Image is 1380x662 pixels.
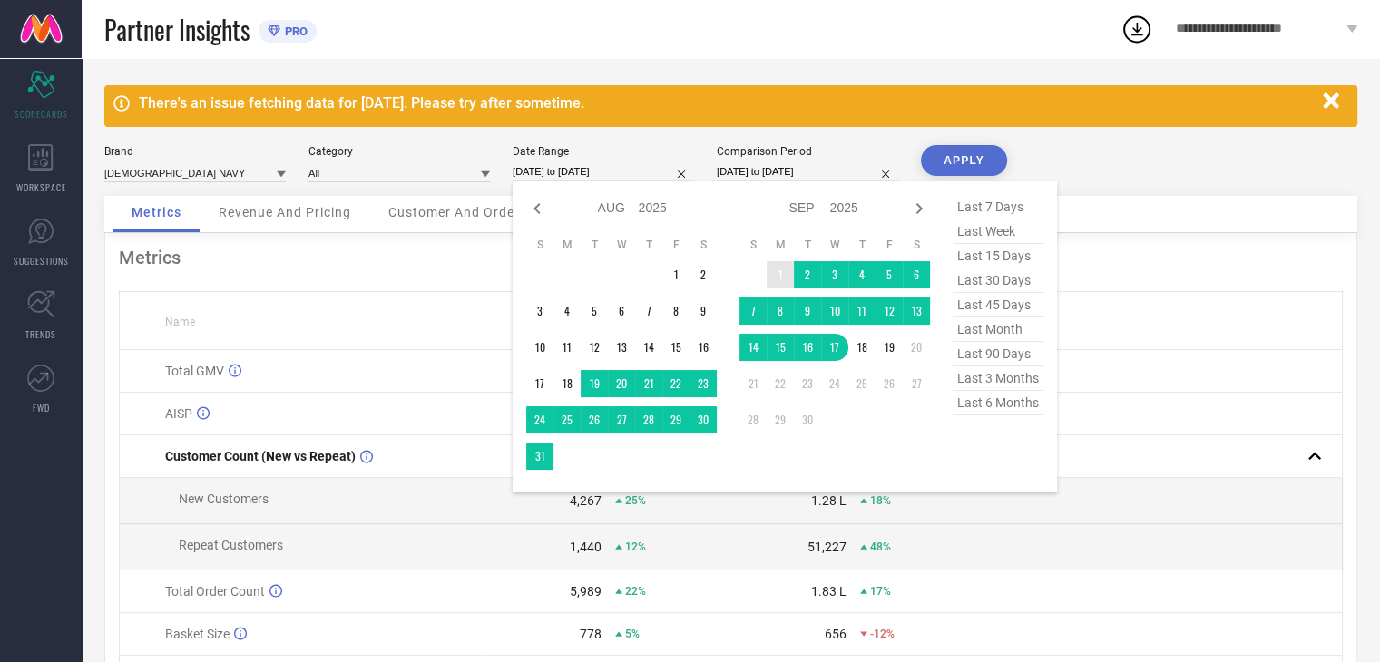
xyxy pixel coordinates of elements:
[526,406,553,433] td: Sun Aug 24 2025
[953,195,1043,219] span: last 7 days
[635,238,662,252] th: Thursday
[821,370,848,397] td: Wed Sep 24 2025
[553,297,581,325] td: Mon Aug 04 2025
[811,584,847,599] div: 1.83 L
[739,406,767,433] td: Sun Sep 28 2025
[953,366,1043,391] span: last 3 months
[219,205,351,219] span: Revenue And Pricing
[953,293,1043,317] span: last 45 days
[635,406,662,433] td: Thu Aug 28 2025
[165,406,192,421] span: AISP
[308,145,490,158] div: Category
[581,334,608,361] td: Tue Aug 12 2025
[581,238,608,252] th: Tuesday
[526,297,553,325] td: Sun Aug 03 2025
[570,584,602,599] div: 5,989
[581,406,608,433] td: Tue Aug 26 2025
[690,406,717,433] td: Sat Aug 30 2025
[1121,13,1153,45] div: Open download list
[870,628,895,640] span: -12%
[794,370,821,397] td: Tue Sep 23 2025
[662,406,690,433] td: Fri Aug 29 2025
[876,334,903,361] td: Fri Sep 19 2025
[513,162,694,181] input: Select date range
[876,261,903,288] td: Fri Sep 05 2025
[625,494,646,507] span: 25%
[848,334,876,361] td: Thu Sep 18 2025
[608,297,635,325] td: Wed Aug 06 2025
[165,364,224,378] span: Total GMV
[119,247,1343,268] div: Metrics
[794,261,821,288] td: Tue Sep 02 2025
[662,334,690,361] td: Fri Aug 15 2025
[903,334,930,361] td: Sat Sep 20 2025
[903,261,930,288] td: Sat Sep 06 2025
[526,198,548,219] div: Previous month
[570,493,602,508] div: 4,267
[608,334,635,361] td: Wed Aug 13 2025
[526,238,553,252] th: Sunday
[179,538,283,552] span: Repeat Customers
[848,238,876,252] th: Thursday
[821,261,848,288] td: Wed Sep 03 2025
[767,297,794,325] td: Mon Sep 08 2025
[165,584,265,599] span: Total Order Count
[953,244,1043,268] span: last 15 days
[14,254,69,268] span: SUGGESTIONS
[903,370,930,397] td: Sat Sep 27 2025
[513,145,694,158] div: Date Range
[739,238,767,252] th: Sunday
[794,406,821,433] td: Tue Sep 30 2025
[553,334,581,361] td: Mon Aug 11 2025
[608,238,635,252] th: Wednesday
[821,238,848,252] th: Wednesday
[662,297,690,325] td: Fri Aug 08 2025
[608,406,635,433] td: Wed Aug 27 2025
[25,327,56,341] span: TRENDS
[870,585,891,598] span: 17%
[179,492,269,506] span: New Customers
[876,297,903,325] td: Fri Sep 12 2025
[581,297,608,325] td: Tue Aug 05 2025
[767,238,794,252] th: Monday
[794,334,821,361] td: Tue Sep 16 2025
[953,342,1043,366] span: last 90 days
[690,297,717,325] td: Sat Aug 09 2025
[870,540,891,553] span: 48%
[767,334,794,361] td: Mon Sep 15 2025
[280,24,308,38] span: PRO
[739,297,767,325] td: Sun Sep 07 2025
[767,370,794,397] td: Mon Sep 22 2025
[953,317,1043,342] span: last month
[690,261,717,288] td: Sat Aug 02 2025
[821,334,848,361] td: Wed Sep 17 2025
[553,406,581,433] td: Mon Aug 25 2025
[16,180,66,194] span: WORKSPACE
[953,391,1043,415] span: last 6 months
[876,370,903,397] td: Fri Sep 26 2025
[165,449,356,463] span: Customer Count (New vs Repeat)
[33,401,50,414] span: FWD
[625,585,646,598] span: 22%
[739,370,767,397] td: Sun Sep 21 2025
[635,334,662,361] td: Thu Aug 14 2025
[139,94,1314,112] div: There's an issue fetching data for [DATE]. Please try after sometime.
[825,627,847,641] div: 656
[625,628,640,640] span: 5%
[526,443,553,470] td: Sun Aug 31 2025
[570,540,602,554] div: 1,440
[526,370,553,397] td: Sun Aug 17 2025
[690,334,717,361] td: Sat Aug 16 2025
[921,145,1007,176] button: APPLY
[132,205,181,219] span: Metrics
[662,238,690,252] th: Friday
[794,238,821,252] th: Tuesday
[625,540,646,553] span: 12%
[165,316,195,328] span: Name
[903,297,930,325] td: Sat Sep 13 2025
[717,162,898,181] input: Select comparison period
[953,219,1043,244] span: last week
[15,107,68,121] span: SCORECARDS
[104,11,250,48] span: Partner Insights
[662,261,690,288] td: Fri Aug 01 2025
